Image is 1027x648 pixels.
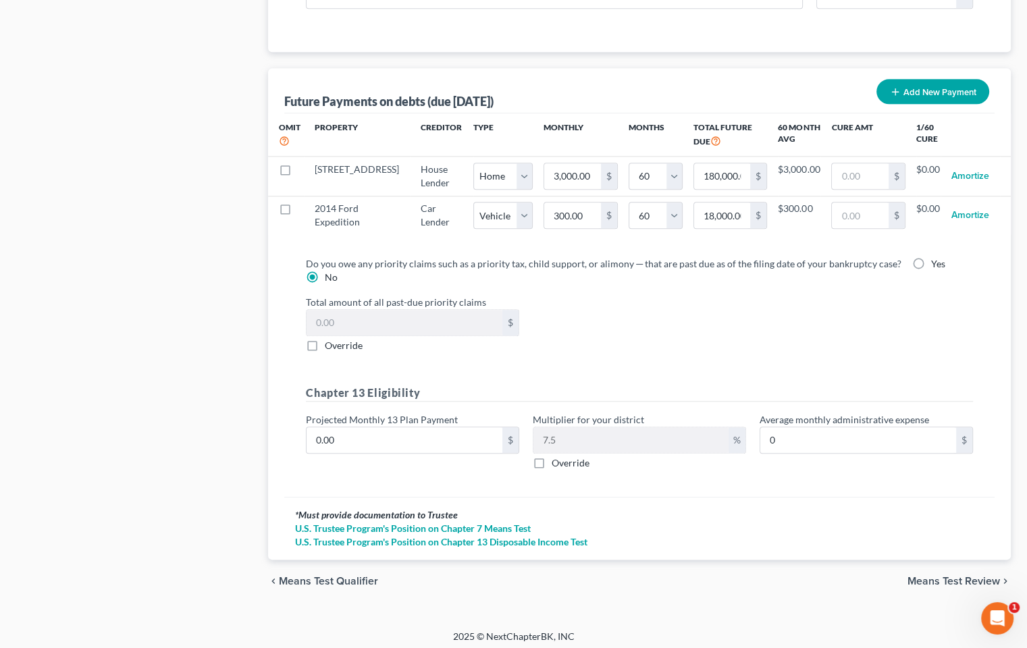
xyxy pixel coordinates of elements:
td: 2014 Ford Expedition [304,196,410,235]
div: $ [750,202,766,228]
span: Override [325,340,363,351]
iframe: Intercom live chat [981,602,1013,634]
td: [STREET_ADDRESS] [304,157,410,196]
th: Property [304,113,410,156]
th: Omit [268,113,303,156]
input: 0.00 [544,202,601,228]
div: $ [601,202,617,228]
span: No [325,271,338,283]
td: House Lender [410,157,473,196]
span: Means Test Qualifier [279,576,378,587]
button: Amortize [951,163,989,190]
input: 0.00 [533,427,729,453]
label: Total amount of all past-due priority claims [299,295,980,309]
input: 0.00 [760,427,956,453]
h5: Chapter 13 Eligibility [306,385,973,402]
td: $0.00 [916,157,941,196]
div: Must provide documentation to Trustee [295,508,984,522]
label: Do you owe any priority claims such as a priority tax, child support, or alimony ─ that are past ... [306,256,901,271]
button: Add New Payment [876,79,989,104]
input: 0.00 [544,163,601,189]
input: 0.00 [832,202,889,228]
th: 60 Month Avg [778,113,820,156]
label: Projected Monthly 13 Plan Payment [306,412,458,427]
div: % [729,427,745,453]
span: Means Test Review [907,576,1000,587]
span: 1 [1009,602,1020,613]
input: 0.00 [832,163,889,189]
div: $ [956,427,972,453]
input: 0.00 [307,310,502,335]
div: $ [601,163,617,189]
button: Means Test Review chevron_right [907,576,1011,587]
td: Car Lender [410,196,473,235]
th: 1/60 Cure [916,113,941,156]
button: Amortize [951,202,989,229]
label: Average monthly administrative expense [760,412,929,427]
div: $ [889,163,905,189]
span: Yes [931,258,945,269]
div: $ [502,310,519,335]
label: Multiplier for your district [533,412,644,427]
div: $ [750,163,766,189]
th: Creditor [410,113,473,156]
input: 0.00 [307,427,502,453]
td: $0.00 [916,196,941,235]
i: chevron_right [1000,576,1011,587]
th: Months [629,113,683,156]
a: U.S. Trustee Program's Position on Chapter 13 Disposable Income Test [295,535,984,549]
div: Future Payments on debts (due [DATE]) [284,93,494,109]
span: Override [552,457,589,468]
input: 0.00 [694,163,751,189]
th: Type [473,113,533,156]
div: $ [889,202,905,228]
a: U.S. Trustee Program's Position on Chapter 7 Means Test [295,522,984,535]
div: $ [502,427,519,453]
i: chevron_left [268,576,279,587]
th: Total Future Due [683,113,779,156]
button: chevron_left Means Test Qualifier [268,576,378,587]
th: Monthly [533,113,629,156]
td: $3,000.00 [778,157,820,196]
td: $300.00 [778,196,820,235]
input: 0.00 [694,202,751,228]
th: Cure Amt [820,113,916,156]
